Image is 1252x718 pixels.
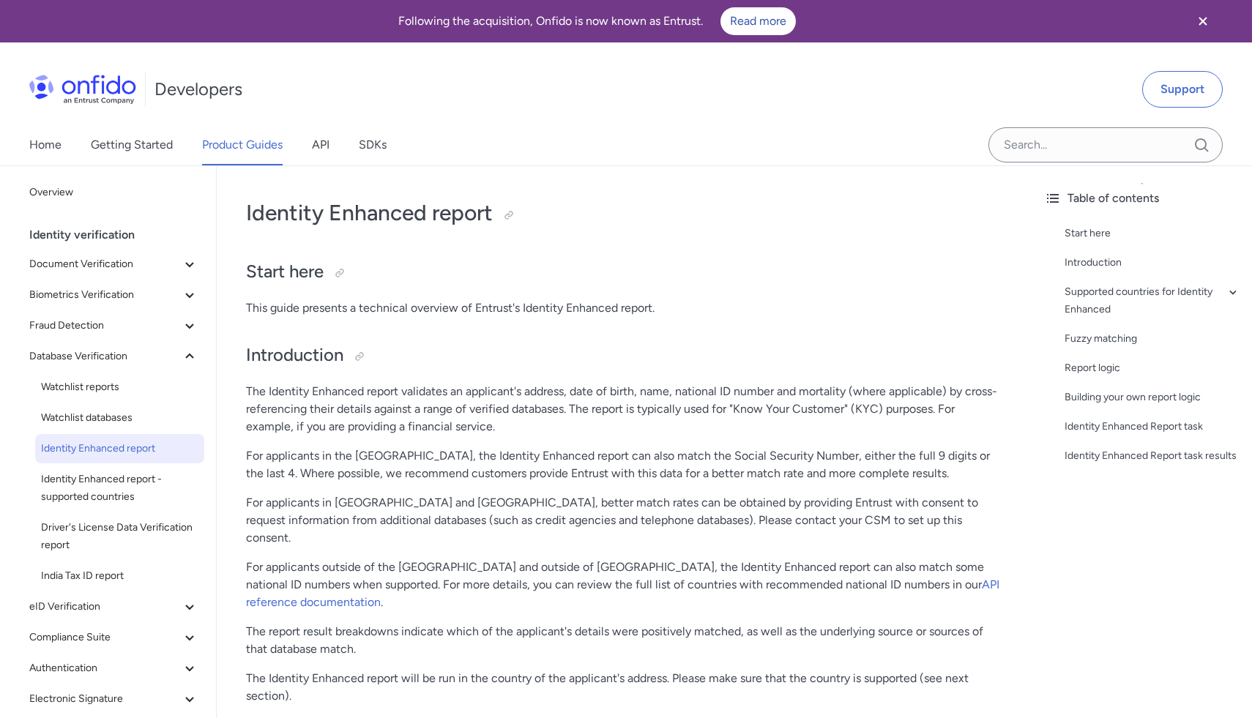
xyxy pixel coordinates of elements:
input: Onfido search input field [988,127,1223,162]
p: The Identity Enhanced report validates an applicant's address, date of birth, name, national ID n... [246,383,1003,435]
a: Identity Enhanced report - supported countries [35,465,204,512]
a: Product Guides [202,124,283,165]
h1: Identity Enhanced report [246,198,1003,228]
a: Driver's License Data Verification report [35,513,204,560]
span: Overview [29,184,198,201]
p: The report result breakdowns indicate which of the applicant's details were positively matched, a... [246,623,1003,658]
a: Identity Enhanced Report task [1065,418,1240,435]
a: Introduction [1065,254,1240,272]
a: SDKs [359,124,387,165]
a: Building your own report logic [1065,389,1240,406]
button: Biometrics Verification [23,280,204,310]
a: API reference documentation [246,577,999,609]
span: eID Verification [29,598,181,616]
button: Close banner [1176,3,1230,40]
a: Start here [1065,225,1240,242]
span: Fraud Detection [29,317,181,334]
p: For applicants outside of the [GEOGRAPHIC_DATA] and outside of [GEOGRAPHIC_DATA], the Identity En... [246,558,1003,611]
a: India Tax ID report [35,561,204,591]
span: Watchlist databases [41,409,198,427]
a: Identity Enhanced report [35,434,204,463]
a: API [312,124,329,165]
p: The Identity Enhanced report will be run in the country of the applicant's address. Please make s... [246,670,1003,705]
span: Authentication [29,659,181,677]
a: Home [29,124,62,165]
span: Compliance Suite [29,629,181,646]
span: India Tax ID report [41,567,198,585]
svg: Close banner [1194,12,1212,30]
span: Database Verification [29,348,181,365]
button: Document Verification [23,250,204,279]
a: Getting Started [91,124,173,165]
a: Supported countries for Identity Enhanced [1065,283,1240,318]
div: Following the acquisition, Onfido is now known as Entrust. [18,7,1176,35]
a: Identity Enhanced Report task results [1065,447,1240,465]
button: Compliance Suite [23,623,204,652]
a: Overview [23,178,204,207]
button: Authentication [23,654,204,683]
a: Support [1142,71,1223,108]
span: Electronic Signature [29,690,181,708]
button: Electronic Signature [23,684,204,714]
span: Identity Enhanced report - supported countries [41,471,198,506]
button: Database Verification [23,342,204,371]
button: eID Verification [23,592,204,621]
a: Watchlist databases [35,403,204,433]
span: Biometrics Verification [29,286,181,304]
a: Fuzzy matching [1065,330,1240,348]
span: Watchlist reports [41,378,198,396]
a: Report logic [1065,359,1240,377]
span: Identity Enhanced report [41,440,198,457]
p: This guide presents a technical overview of Entrust's Identity Enhanced report. [246,299,1003,317]
h2: Start here [246,260,1003,285]
button: Fraud Detection [23,311,204,340]
div: Table of contents [1044,190,1240,207]
a: Read more [720,7,796,35]
p: For applicants in the [GEOGRAPHIC_DATA], the Identity Enhanced report can also match the Social S... [246,447,1003,482]
span: Document Verification [29,255,181,273]
img: Onfido Logo [29,75,136,104]
a: Watchlist reports [35,373,204,402]
h2: Introduction [246,343,1003,368]
span: Driver's License Data Verification report [41,519,198,554]
p: For applicants in [GEOGRAPHIC_DATA] and [GEOGRAPHIC_DATA], better match rates can be obtained by ... [246,494,1003,547]
h1: Developers [154,78,242,101]
div: Identity verification [29,220,210,250]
